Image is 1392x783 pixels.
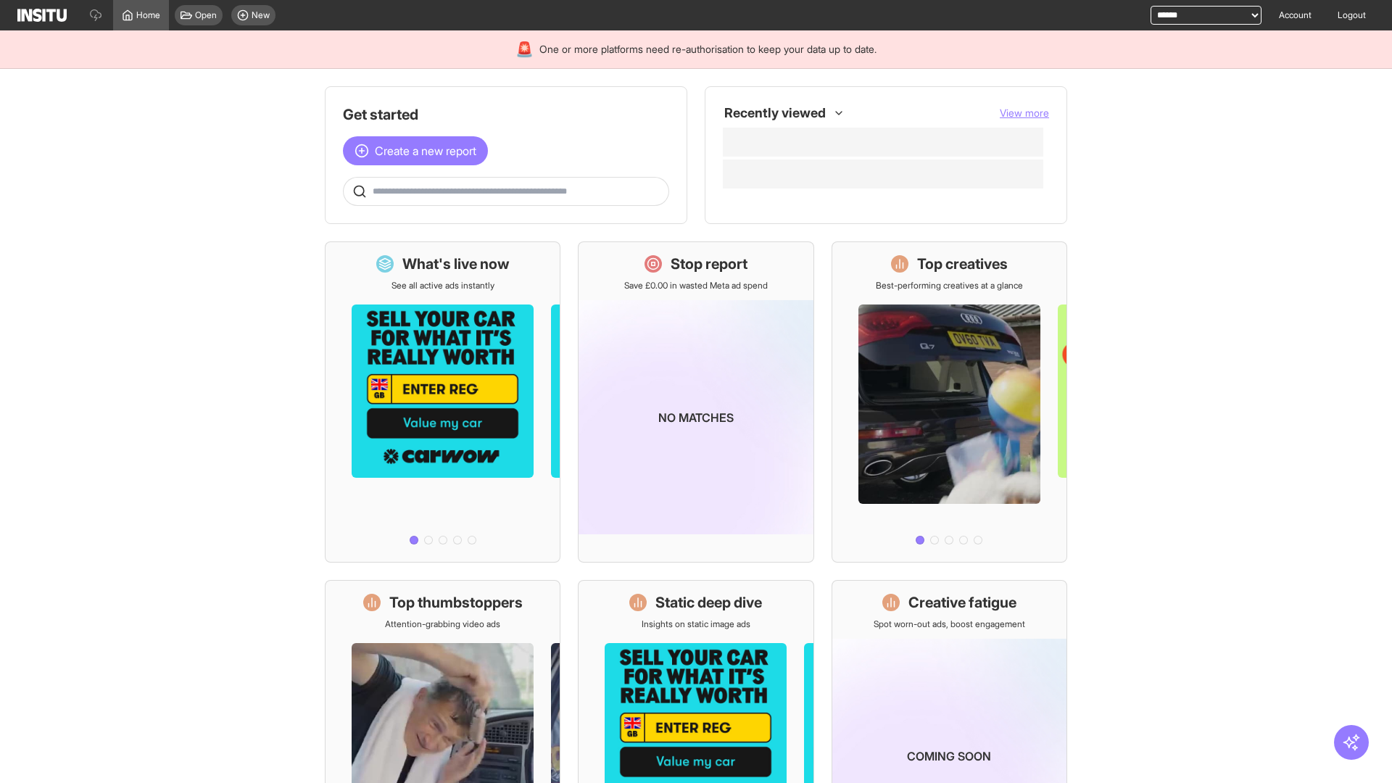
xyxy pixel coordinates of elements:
[1000,107,1049,119] span: View more
[642,618,750,630] p: Insights on static image ads
[539,42,877,57] span: One or more platforms need re-authorisation to keep your data up to date.
[402,254,510,274] h1: What's live now
[671,254,747,274] h1: Stop report
[579,300,813,534] img: coming-soon-gradient_kfitwp.png
[917,254,1008,274] h1: Top creatives
[876,280,1023,291] p: Best-performing creatives at a glance
[136,9,160,21] span: Home
[832,241,1067,563] a: Top creativesBest-performing creatives at a glance
[195,9,217,21] span: Open
[325,241,560,563] a: What's live nowSee all active ads instantly
[385,618,500,630] p: Attention-grabbing video ads
[389,592,523,613] h1: Top thumbstoppers
[252,9,270,21] span: New
[1000,106,1049,120] button: View more
[624,280,768,291] p: Save £0.00 in wasted Meta ad spend
[658,409,734,426] p: No matches
[343,104,669,125] h1: Get started
[655,592,762,613] h1: Static deep dive
[375,142,476,159] span: Create a new report
[17,9,67,22] img: Logo
[343,136,488,165] button: Create a new report
[391,280,494,291] p: See all active ads instantly
[578,241,813,563] a: Stop reportSave £0.00 in wasted Meta ad spendNo matches
[515,39,534,59] div: 🚨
